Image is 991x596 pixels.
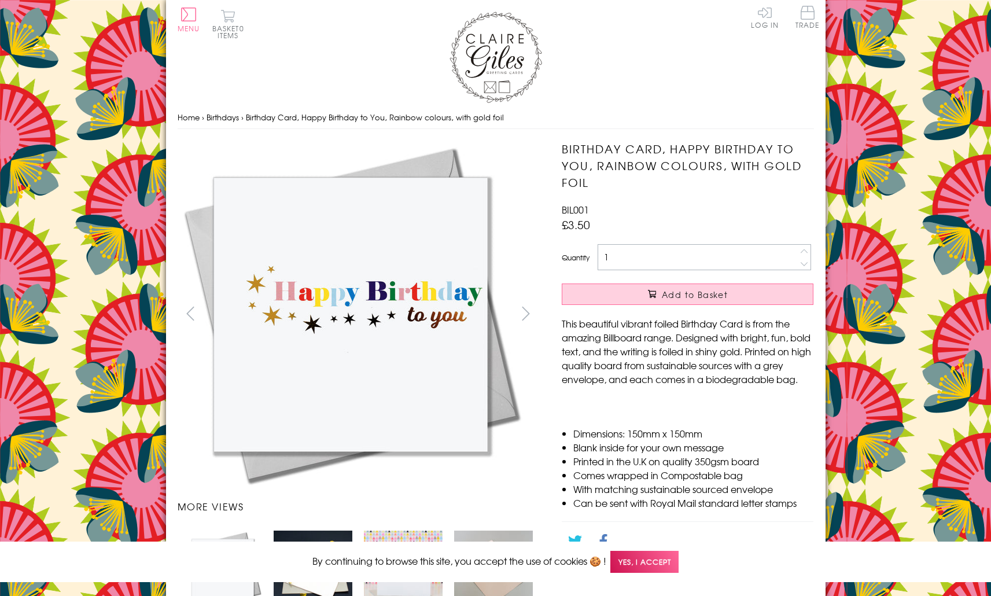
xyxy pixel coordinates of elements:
a: Birthdays [207,112,239,123]
span: Add to Basket [662,289,728,300]
span: £3.50 [562,216,590,233]
span: 0 items [218,23,244,41]
nav: breadcrumbs [178,106,814,130]
img: Claire Giles Greetings Cards [450,12,542,103]
h3: More views [178,499,539,513]
li: Printed in the U.K on quality 350gsm board [573,454,813,468]
button: Basket0 items [212,9,244,39]
li: Dimensions: 150mm x 150mm [573,426,813,440]
span: › [241,112,244,123]
span: Menu [178,23,200,34]
span: › [202,112,204,123]
a: Home [178,112,200,123]
button: Add to Basket [562,284,813,305]
button: next [513,300,539,326]
img: Birthday Card, Happy Birthday to You, Rainbow colours, with gold foil [178,141,525,488]
label: Quantity [562,252,590,263]
li: Can be sent with Royal Mail standard letter stamps [573,496,813,510]
li: With matching sustainable sourced envelope [573,482,813,496]
p: This beautiful vibrant foiled Birthday Card is from the amazing Billboard range. Designed with br... [562,317,813,386]
li: Comes wrapped in Compostable bag [573,468,813,482]
button: Menu [178,8,200,32]
span: Trade [795,6,820,28]
button: prev [178,300,204,326]
h1: Birthday Card, Happy Birthday to You, Rainbow colours, with gold foil [562,141,813,190]
a: Log In [751,6,779,28]
span: BIL001 [562,203,589,216]
span: Birthday Card, Happy Birthday to You, Rainbow colours, with gold foil [246,112,504,123]
li: Blank inside for your own message [573,440,813,454]
a: Trade [795,6,820,31]
span: Yes, I accept [610,551,679,573]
